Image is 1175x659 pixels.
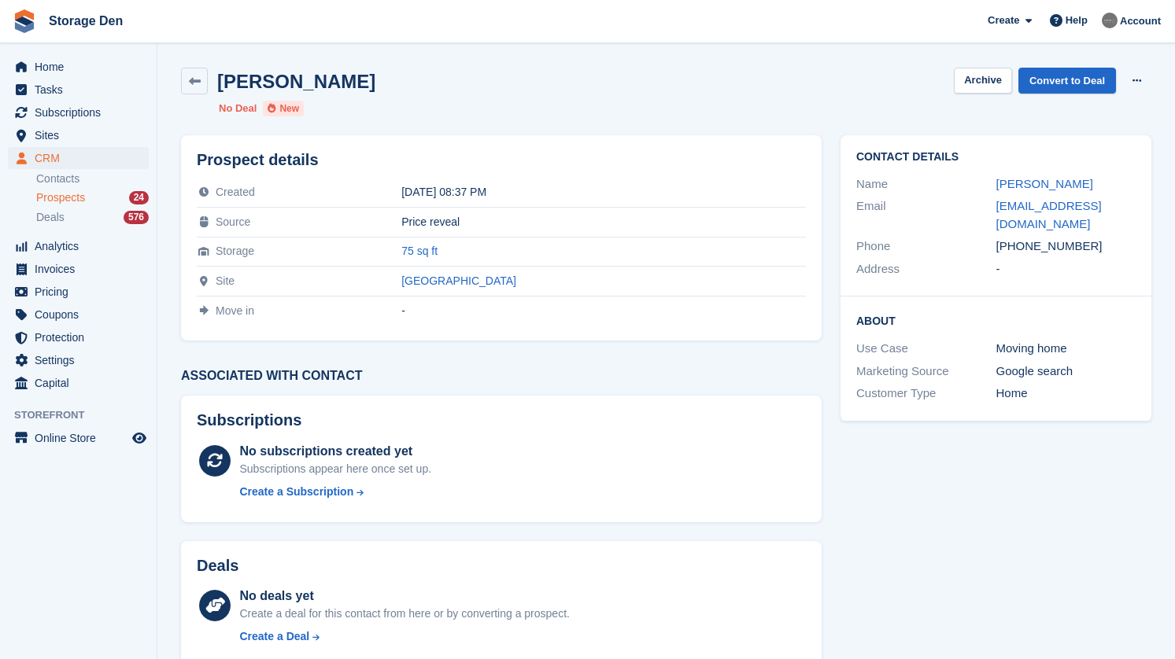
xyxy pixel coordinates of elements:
[181,369,822,383] h3: Associated with contact
[36,171,149,186] a: Contacts
[954,68,1012,94] button: Archive
[401,186,806,198] div: [DATE] 08:37 PM
[35,372,129,394] span: Capital
[856,363,996,381] div: Marketing Source
[197,411,806,429] h2: Subscriptions
[216,186,255,198] span: Created
[401,274,516,287] a: [GEOGRAPHIC_DATA]
[8,326,149,348] a: menu
[35,101,129,123] span: Subscriptions
[239,461,431,477] div: Subscriptions appear here once set up.
[401,304,806,317] div: -
[239,628,569,645] a: Create a Deal
[35,235,129,257] span: Analytics
[36,209,149,226] a: Deals 576
[401,215,806,228] div: Price reveal
[14,407,157,423] span: Storefront
[996,385,1136,403] div: Home
[35,326,129,348] span: Protection
[996,177,1093,190] a: [PERSON_NAME]
[36,190,85,205] span: Prospects
[856,151,1136,164] h2: Contact Details
[8,235,149,257] a: menu
[239,484,353,500] div: Create a Subscription
[42,8,129,34] a: Storage Den
[35,427,129,449] span: Online Store
[35,258,129,280] span: Invoices
[35,79,129,101] span: Tasks
[239,484,431,500] a: Create a Subscription
[217,71,375,92] h2: [PERSON_NAME]
[8,79,149,101] a: menu
[996,199,1102,230] a: [EMAIL_ADDRESS][DOMAIN_NAME]
[1066,13,1088,28] span: Help
[239,628,309,645] div: Create a Deal
[1120,13,1161,29] span: Account
[216,245,254,257] span: Storage
[856,197,996,233] div: Email
[263,101,304,116] li: New
[8,258,149,280] a: menu
[197,151,806,169] h2: Prospect details
[8,304,149,326] a: menu
[996,340,1136,358] div: Moving home
[996,363,1136,381] div: Google search
[856,385,996,403] div: Customer Type
[35,124,129,146] span: Sites
[239,442,431,461] div: No subscriptions created yet
[36,190,149,206] a: Prospects 24
[239,587,569,606] div: No deals yet
[856,175,996,193] div: Name
[13,9,36,33] img: stora-icon-8386f47178a22dfd0bd8f6a31ec36ba5ce8667c1dd55bd0f319d3a0aa187defe.svg
[35,349,129,371] span: Settings
[216,215,250,228] span: Source
[197,557,238,575] h2: Deals
[8,427,149,449] a: menu
[1018,68,1116,94] a: Convert to Deal
[856,260,996,278] div: Address
[219,101,257,116] li: No Deal
[8,101,149,123] a: menu
[36,210,65,225] span: Deals
[8,56,149,78] a: menu
[35,56,129,78] span: Home
[130,429,149,447] a: Preview store
[856,237,996,256] div: Phone
[35,304,129,326] span: Coupons
[996,237,1136,256] div: [PHONE_NUMBER]
[988,13,1019,28] span: Create
[239,606,569,622] div: Create a deal for this contact from here or by converting a prospect.
[1102,13,1118,28] img: Brian Barbour
[216,304,254,317] span: Move in
[129,191,149,204] div: 24
[856,340,996,358] div: Use Case
[996,260,1136,278] div: -
[8,281,149,303] a: menu
[216,274,235,287] span: Site
[401,245,438,257] a: 75 sq ft
[124,211,149,224] div: 576
[8,349,149,371] a: menu
[35,281,129,303] span: Pricing
[8,124,149,146] a: menu
[8,372,149,394] a: menu
[856,312,1136,328] h2: About
[8,147,149,169] a: menu
[35,147,129,169] span: CRM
